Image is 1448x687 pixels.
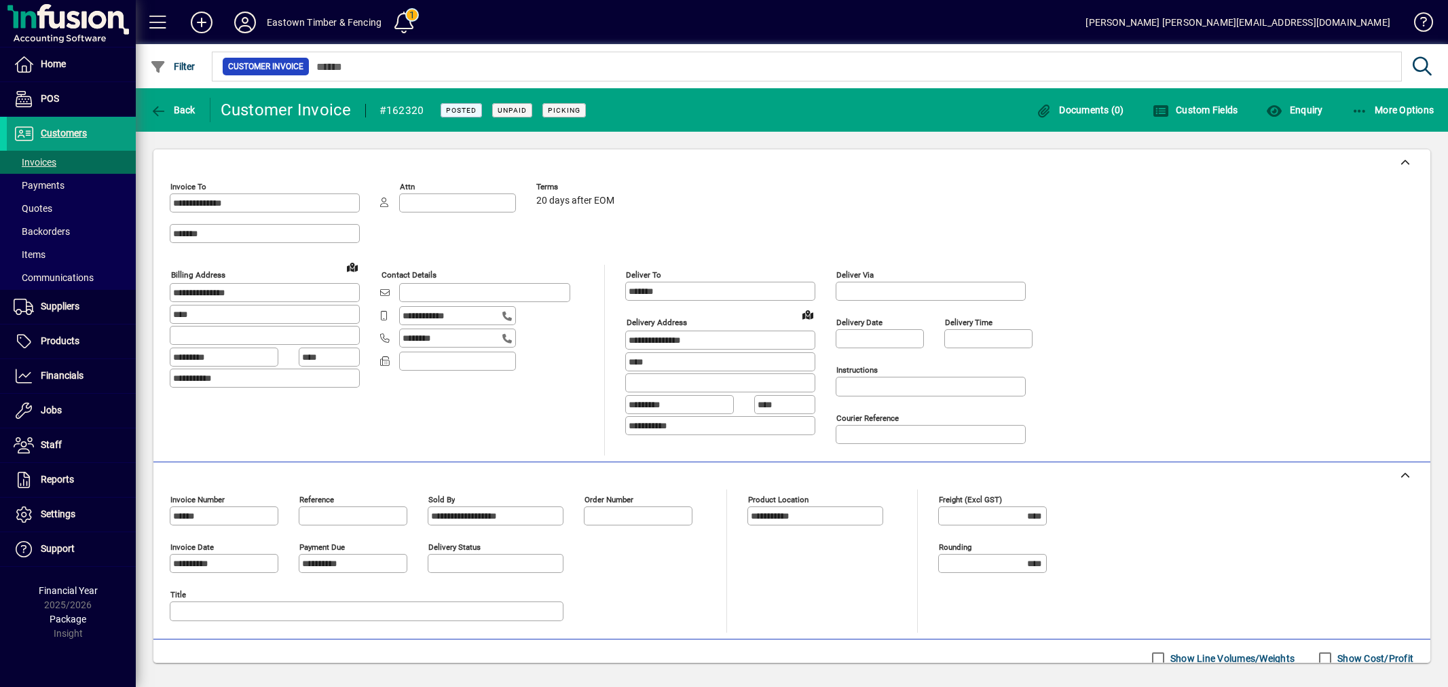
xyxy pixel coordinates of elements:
mat-label: Reference [299,495,334,504]
span: More Options [1352,105,1434,115]
mat-label: Delivery status [428,542,481,552]
a: Communications [7,266,136,289]
mat-label: Product location [748,495,809,504]
a: Staff [7,428,136,462]
span: Terms [536,183,618,191]
mat-label: Title [170,590,186,599]
button: Documents (0) [1033,98,1128,122]
span: Package [50,614,86,625]
mat-label: Delivery date [836,318,883,327]
div: [PERSON_NAME] [PERSON_NAME][EMAIL_ADDRESS][DOMAIN_NAME] [1085,12,1390,33]
button: Enquiry [1263,98,1326,122]
label: Show Cost/Profit [1335,652,1413,665]
a: Support [7,532,136,566]
button: Filter [147,54,199,79]
span: Customer Invoice [228,60,303,73]
span: Communications [14,272,94,283]
span: 20 days after EOM [536,196,614,206]
mat-label: Payment due [299,542,345,552]
mat-label: Instructions [836,365,878,375]
button: Add [180,10,223,35]
span: Backorders [14,226,70,237]
mat-label: Sold by [428,495,455,504]
div: Customer Invoice [221,99,352,121]
span: Home [41,58,66,69]
a: View on map [341,256,363,278]
mat-label: Order number [584,495,633,504]
a: Knowledge Base [1404,3,1431,47]
div: Eastown Timber & Fencing [267,12,382,33]
span: Suppliers [41,301,79,312]
a: Backorders [7,220,136,243]
mat-label: Deliver via [836,270,874,280]
span: Reports [41,474,74,485]
button: Back [147,98,199,122]
span: Custom Fields [1153,105,1238,115]
span: Unpaid [498,106,527,115]
span: Payments [14,180,64,191]
span: Filter [150,61,196,72]
label: Show Line Volumes/Weights [1168,652,1295,665]
mat-label: Deliver To [626,270,661,280]
a: Quotes [7,197,136,220]
a: Invoices [7,151,136,174]
span: Jobs [41,405,62,415]
a: Jobs [7,394,136,428]
a: Financials [7,359,136,393]
app-page-header-button: Back [136,98,210,122]
span: Quotes [14,203,52,214]
a: Home [7,48,136,81]
a: Reports [7,463,136,497]
button: Custom Fields [1149,98,1242,122]
a: Payments [7,174,136,197]
span: Back [150,105,196,115]
mat-label: Attn [400,182,415,191]
a: Suppliers [7,290,136,324]
span: Items [14,249,45,260]
button: Profile [223,10,267,35]
span: Financial Year [39,585,98,596]
a: Products [7,324,136,358]
mat-label: Courier Reference [836,413,899,423]
span: Customers [41,128,87,138]
span: Staff [41,439,62,450]
span: Financials [41,370,83,381]
span: Support [41,543,75,554]
span: Settings [41,508,75,519]
a: Items [7,243,136,266]
mat-label: Invoice To [170,182,206,191]
button: More Options [1348,98,1438,122]
mat-label: Invoice number [170,495,225,504]
mat-label: Delivery time [945,318,992,327]
a: View on map [797,303,819,325]
span: Documents (0) [1036,105,1124,115]
span: Invoices [14,157,56,168]
span: Enquiry [1266,105,1322,115]
span: Products [41,335,79,346]
span: Posted [446,106,477,115]
mat-label: Invoice date [170,542,214,552]
span: POS [41,93,59,104]
mat-label: Freight (excl GST) [939,495,1002,504]
a: POS [7,82,136,116]
span: Picking [548,106,580,115]
div: #162320 [379,100,424,122]
mat-label: Rounding [939,542,971,552]
a: Settings [7,498,136,532]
